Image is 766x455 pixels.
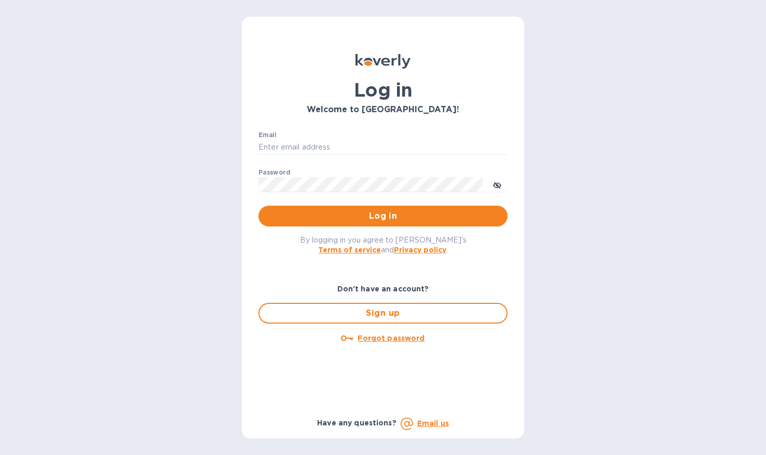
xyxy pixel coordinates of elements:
[258,105,508,115] h3: Welcome to [GEOGRAPHIC_DATA]!
[337,285,429,293] b: Don't have an account?
[258,206,508,226] button: Log in
[358,334,425,342] u: Forgot password
[258,79,508,101] h1: Log in
[258,169,290,176] label: Password
[267,210,499,222] span: Log in
[487,174,508,195] button: toggle password visibility
[258,140,508,155] input: Enter email address
[317,419,396,427] b: Have any questions?
[394,246,446,254] a: Privacy policy
[258,132,277,138] label: Email
[300,236,467,254] span: By logging in you agree to [PERSON_NAME]'s and .
[268,307,498,319] span: Sign up
[318,246,381,254] a: Terms of service
[258,303,508,324] button: Sign up
[417,419,449,427] a: Email us
[355,54,411,69] img: Koverly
